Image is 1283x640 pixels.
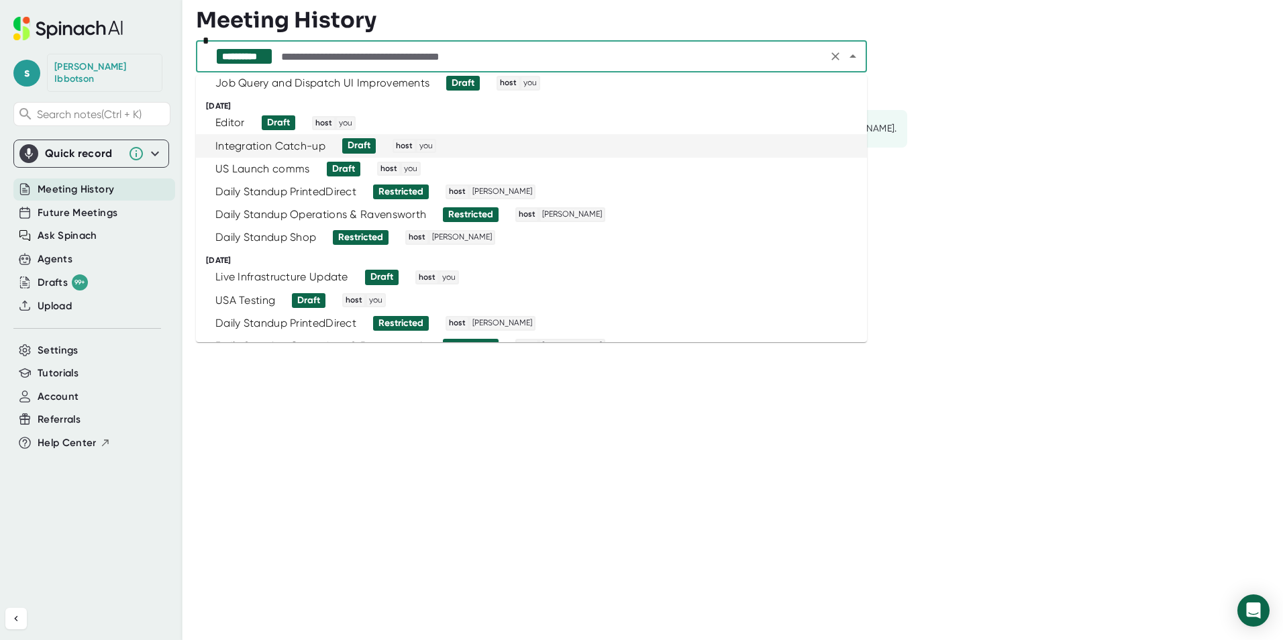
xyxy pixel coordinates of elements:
button: Ask Spinach [38,228,97,244]
button: Close [843,47,862,66]
div: Integration Catch-up [215,140,325,153]
span: host [407,231,427,244]
div: Draft [452,77,474,89]
button: Settings [38,343,79,358]
span: [PERSON_NAME] [540,340,604,352]
span: [PERSON_NAME] [470,186,534,198]
div: Restricted [378,186,423,198]
span: you [402,163,419,175]
div: Draft [348,140,370,152]
div: Stephen Ibbotson [54,61,155,85]
span: host [498,77,519,89]
div: Restricted [378,317,423,329]
button: Account [38,389,79,405]
div: Draft [297,295,320,307]
span: Help Center [38,435,97,451]
div: Draft [332,163,355,175]
div: Draft [370,271,393,283]
span: host [447,317,468,329]
div: Daily Standup PrintedDirect [215,317,356,330]
span: host [378,163,399,175]
span: host [313,117,334,129]
div: Daily Standup Operations & Ravensworth [215,339,426,353]
span: host [394,140,415,152]
span: Search notes (Ctrl + K) [37,108,166,121]
span: you [337,117,354,129]
div: [DATE] [206,101,867,111]
span: you [521,77,539,89]
button: Referrals [38,412,81,427]
span: [PERSON_NAME] [540,209,604,221]
div: 99+ [72,274,88,290]
button: Drafts 99+ [38,274,88,290]
span: s [13,60,40,87]
div: Daily Standup Operations & Ravensworth [215,208,426,221]
div: Draft [267,117,290,129]
span: host [417,272,438,284]
span: host [517,209,537,221]
div: Restricted [338,231,383,244]
span: [PERSON_NAME] [430,231,494,244]
div: Editor [215,116,245,129]
button: Upload [38,299,72,314]
div: USA Testing [215,294,275,307]
span: you [440,272,458,284]
button: Future Meetings [38,205,117,221]
div: Job Query and Dispatch UI Improvements [215,76,429,90]
div: Live Infrastructure Update [215,270,348,284]
button: Meeting History [38,182,114,197]
div: Quick record [19,140,163,167]
span: you [417,140,435,152]
span: you [367,295,384,307]
div: US Launch comms [215,162,310,176]
button: Collapse sidebar [5,608,27,629]
div: Daily Standup PrintedDirect [215,185,356,199]
span: host [517,340,537,352]
div: Open Intercom Messenger [1237,594,1270,627]
div: [DATE] [206,256,867,266]
button: Agents [38,252,72,267]
span: host [344,295,364,307]
button: Tutorials [38,366,79,381]
span: [PERSON_NAME] [470,317,534,329]
button: Help Center [38,435,111,451]
span: host [447,186,468,198]
div: Drafts [38,274,88,290]
button: Clear [826,47,845,66]
div: Daily Standup Shop [215,231,316,244]
div: Restricted [448,209,493,221]
div: Quick record [45,147,121,160]
h3: Meeting History [196,7,376,33]
div: Restricted [448,340,493,352]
